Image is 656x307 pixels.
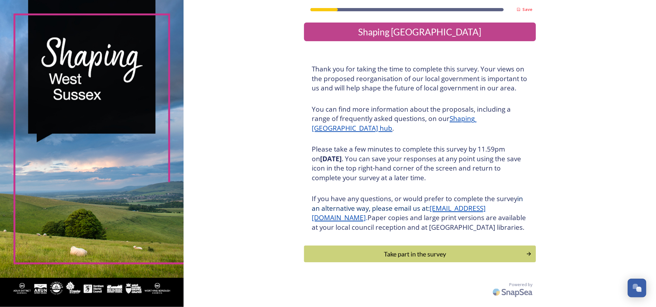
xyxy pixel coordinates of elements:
span: Powered by [509,282,533,288]
a: Shaping [GEOGRAPHIC_DATA] hub [312,114,477,133]
strong: [DATE] [320,154,342,163]
span: in an alternative way, please email us at: [312,194,525,213]
h3: Please take a few minutes to complete this survey by 11.59pm on . You can save your responses at ... [312,144,528,182]
span: . [366,213,368,222]
img: SnapSea Logo [491,284,536,300]
h3: You can find more information about the proposals, including a range of frequently asked question... [312,105,528,133]
button: Continue [304,246,536,262]
strong: Save [523,6,533,12]
button: Open Chat [628,279,646,297]
div: Take part in the survey [308,249,523,259]
h3: Thank you for taking the time to complete this survey. Your views on the proposed reorganisation ... [312,64,528,93]
div: Shaping [GEOGRAPHIC_DATA] [307,25,533,39]
h3: If you have any questions, or would prefer to complete the survey Paper copies and large print ve... [312,194,528,232]
a: [EMAIL_ADDRESS][DOMAIN_NAME] [312,204,486,222]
